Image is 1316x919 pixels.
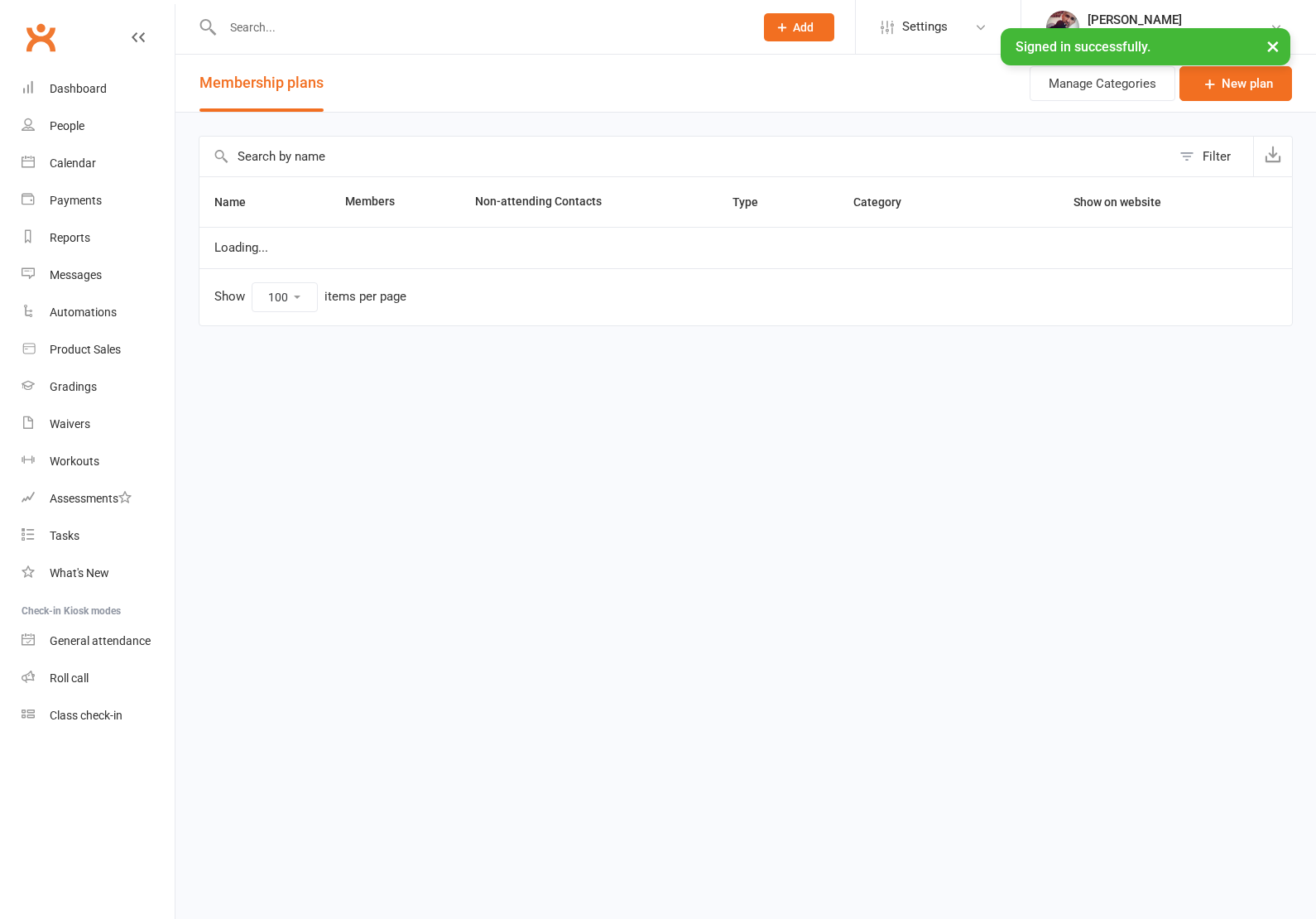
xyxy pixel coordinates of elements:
div: Messages [50,268,102,281]
button: Category [853,192,920,212]
button: Add [764,13,834,41]
a: Class kiosk mode [22,697,175,734]
a: Reports [22,219,175,257]
img: thumb_image1622029639.png [1046,11,1079,44]
button: Name [214,192,264,212]
a: People [22,108,175,145]
div: Aberdeen Martial Arts Academy Ltd [1088,27,1270,42]
div: Calendar [50,156,96,170]
div: Automations [50,306,117,319]
div: Waivers [50,417,90,431]
input: Search by name [199,137,1171,176]
span: Settings [902,8,948,46]
div: General attendance [50,634,151,647]
a: Dashboard [22,70,175,108]
input: Search... [218,16,742,39]
a: Waivers [22,406,175,443]
div: Assessments [50,492,132,505]
a: Assessments [22,480,175,517]
span: Category [853,195,920,209]
a: What's New [22,555,175,592]
button: Type [732,192,776,212]
div: Reports [50,231,90,244]
a: Tasks [22,517,175,555]
a: Workouts [22,443,175,480]
div: Filter [1203,147,1231,166]
span: Show on website [1073,195,1161,209]
a: Automations [22,294,175,331]
span: Name [214,195,264,209]
a: Payments [22,182,175,219]
a: General attendance kiosk mode [22,623,175,660]
div: Tasks [50,529,79,542]
a: Gradings [22,368,175,406]
button: Membership plans [199,55,324,112]
div: Workouts [50,455,99,468]
a: Product Sales [22,331,175,368]
th: Members [330,177,461,227]
a: Calendar [22,145,175,182]
button: Filter [1171,137,1253,176]
button: Manage Categories [1030,66,1175,101]
span: Add [793,21,814,34]
button: Show on website [1059,192,1179,212]
th: Non-attending Contacts [460,177,717,227]
a: Roll call [22,660,175,697]
div: Roll call [50,671,89,685]
span: Signed in successfully. [1016,39,1150,55]
a: New plan [1179,66,1292,101]
div: Dashboard [50,82,107,95]
div: What's New [50,566,109,580]
div: Gradings [50,380,97,393]
span: Type [732,195,776,209]
div: items per page [324,290,406,304]
div: Show [214,282,406,312]
div: Class check-in [50,709,122,722]
a: Messages [22,257,175,294]
a: Clubworx [20,17,61,58]
div: [PERSON_NAME] [1088,12,1270,27]
button: × [1258,28,1288,64]
div: People [50,119,84,132]
div: Product Sales [50,343,121,356]
td: Loading... [199,227,1292,268]
div: Payments [50,194,102,207]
